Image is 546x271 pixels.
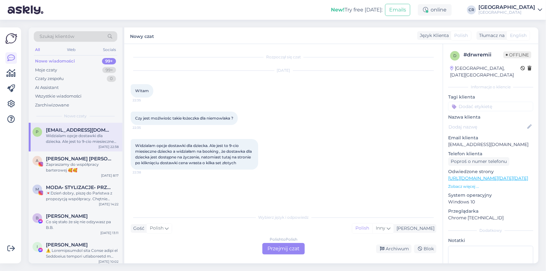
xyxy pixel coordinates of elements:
[262,243,305,254] div: Przejmij czat
[448,192,533,199] p: System operacyjny
[448,84,533,90] div: Informacje o kliencie
[331,7,345,13] b: New!
[376,245,411,253] div: Archiwum
[64,113,87,119] span: Nowe czaty
[270,237,297,242] div: Polish to Polish
[448,102,533,111] input: Dodać etykietę
[98,259,119,264] div: [DATE] 10:02
[448,208,533,215] p: Przeglądarka
[46,156,112,162] span: Anna Żukowska Ewa Adamczewska BLIŹNIACZKI • Bóg • rodzina • dom
[135,88,149,93] span: WItam
[352,223,372,233] div: Polish
[448,157,509,166] div: Poproś o numer telefonu
[448,175,528,181] a: [URL][DOMAIN_NAME][DATE][DATE]
[131,225,144,232] div: Gość
[36,216,39,220] span: B
[478,10,535,15] div: [GEOGRAPHIC_DATA]
[102,58,116,64] div: 99+
[46,133,119,144] div: Widzialam opcje dostawki dla dziecka. Ale jest to 9-cio miesieczne dziecko a widziałam na booking...
[130,31,154,40] label: Nowy czat
[454,32,468,39] span: Polish
[478,5,535,10] div: [GEOGRAPHIC_DATA]
[35,67,57,73] div: Moje czaty
[46,213,88,219] span: Bożena Bolewicz
[135,116,233,121] span: Czy jest możlwiośc takie łożeczka dla niemowlaka ?
[448,215,533,221] p: Chrome [TECHNICAL_ID]
[133,170,157,175] span: 22:38
[448,184,533,189] p: Zobacz więcej ...
[35,84,59,91] div: AI Assistant
[503,51,531,58] span: Offline
[417,32,449,39] div: Język Klienta
[131,215,436,220] div: Wybierz język i odpowiedz
[467,5,476,14] div: CR
[477,32,505,39] div: Tłumacz na
[35,93,82,99] div: Wszystkie wiadomości
[46,242,88,248] span: Igor Jafar
[150,225,164,232] span: Polish
[35,76,64,82] div: Czaty zespołu
[331,6,382,14] div: Try free [DATE]:
[376,225,385,231] span: Inny
[46,127,112,133] span: paulinapatola@wp.pl
[34,46,41,54] div: All
[448,94,533,100] p: Tagi klienta
[131,54,436,60] div: Rozpoczął się czat
[35,58,75,64] div: Nowe wiadomości
[448,135,533,141] p: Email klienta
[133,98,157,103] span: 22:35
[5,33,17,45] img: Askly Logo
[448,199,533,205] p: Windows 10
[102,46,117,54] div: Socials
[453,53,456,58] span: d
[66,46,77,54] div: Web
[135,143,253,165] span: Widzialam opcje dostawki dla dziecka. Ale jest to 9-cio miesieczne dziecko a widziałam na booking...
[450,65,521,78] div: [GEOGRAPHIC_DATA], [DATE][GEOGRAPHIC_DATA]
[99,202,119,207] div: [DATE] 14:22
[100,231,119,235] div: [DATE] 13:11
[37,244,38,249] span: I
[107,76,116,82] div: 0
[414,245,436,253] div: Blok
[448,114,533,121] p: Nazwa klienta
[36,158,39,163] span: A
[448,228,533,233] div: Dodatkowy
[448,168,533,175] p: Odwiedzone strony
[101,173,119,178] div: [DATE] 8:17
[448,237,533,244] p: Notatki
[46,190,119,202] div: 💌Dzień dobry, piszę do Państwa z propozycją współpracy. Chętnie odwiedziłabym Państwa hotel z rod...
[510,32,527,39] span: English
[46,185,112,190] span: MODA• STYLIZACJE• PRZEGLĄDY KOLEKCJI
[385,4,410,16] button: Emails
[46,219,119,231] div: Co się stało że się nie odzywasz pa B.B.
[478,5,542,15] a: [GEOGRAPHIC_DATA][GEOGRAPHIC_DATA]
[46,248,119,259] div: ⚠️ Loremipsumdol sita Conse adipi el Seddoeius tempori utlaboreetd m aliqua enimadmini veniamqún...
[394,225,434,232] div: [PERSON_NAME]
[418,4,452,16] div: online
[102,67,116,73] div: 99+
[133,125,157,130] span: 22:35
[98,144,119,149] div: [DATE] 22:38
[36,129,39,134] span: p
[35,102,69,108] div: Zarchiwizowane
[463,51,503,59] div: # drwremii
[448,123,526,130] input: Dodaj nazwę
[46,162,119,173] div: Zapraszamy do współpracy barterowej 🥰🥰
[36,187,39,192] span: M
[448,141,533,148] p: [EMAIL_ADDRESS][DOMAIN_NAME]
[40,33,74,40] span: Szukaj klientów
[448,150,533,157] p: Telefon klienta
[131,68,436,73] div: [DATE]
